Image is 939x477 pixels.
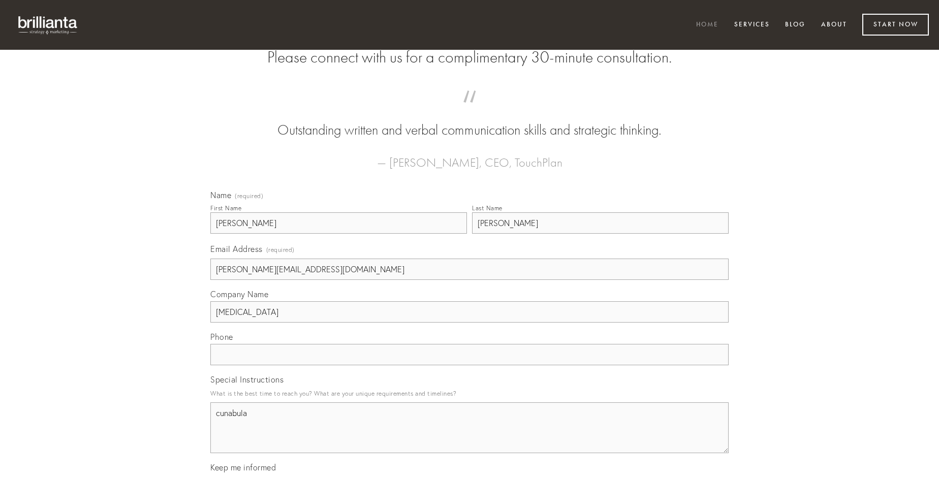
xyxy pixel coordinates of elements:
[728,17,776,34] a: Services
[235,193,263,199] span: (required)
[472,204,503,212] div: Last Name
[210,289,268,299] span: Company Name
[210,332,233,342] span: Phone
[210,387,729,400] p: What is the best time to reach you? What are your unique requirements and timelines?
[210,402,729,453] textarea: cunabula
[210,190,231,200] span: Name
[690,17,725,34] a: Home
[862,14,929,36] a: Start Now
[815,17,854,34] a: About
[210,374,284,385] span: Special Instructions
[227,101,712,140] blockquote: Outstanding written and verbal communication skills and strategic thinking.
[778,17,812,34] a: Blog
[266,243,295,257] span: (required)
[10,10,86,40] img: brillianta - research, strategy, marketing
[210,48,729,67] h2: Please connect with us for a complimentary 30-minute consultation.
[227,101,712,120] span: “
[227,140,712,173] figcaption: — [PERSON_NAME], CEO, TouchPlan
[210,462,276,472] span: Keep me informed
[210,204,241,212] div: First Name
[210,244,263,254] span: Email Address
